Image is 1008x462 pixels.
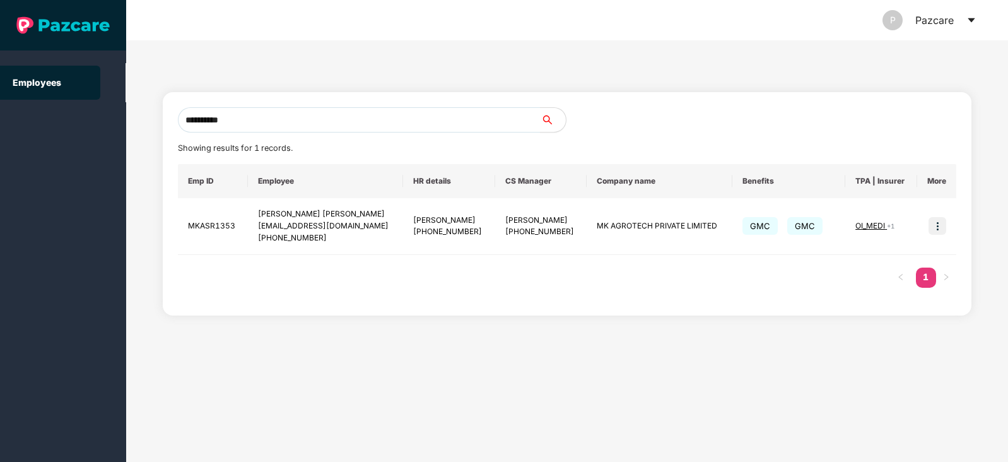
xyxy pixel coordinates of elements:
[897,273,905,281] span: left
[540,115,566,125] span: search
[916,268,936,287] a: 1
[505,215,577,227] div: [PERSON_NAME]
[540,107,566,133] button: search
[587,198,732,255] td: MK AGROTECH PRIVATE LIMITED
[13,77,61,88] a: Employees
[942,273,950,281] span: right
[855,221,887,230] span: OI_MEDI
[178,164,247,198] th: Emp ID
[178,143,293,153] span: Showing results for 1 records.
[178,198,247,255] td: MKASR1353
[258,232,394,244] div: [PHONE_NUMBER]
[742,217,778,235] span: GMC
[495,164,587,198] th: CS Manager
[887,222,894,230] span: + 1
[732,164,846,198] th: Benefits
[917,164,956,198] th: More
[248,164,404,198] th: Employee
[413,226,485,238] div: [PHONE_NUMBER]
[787,217,823,235] span: GMC
[929,217,946,235] img: icon
[845,164,917,198] th: TPA | Insurer
[891,268,911,288] li: Previous Page
[891,268,911,288] button: left
[587,164,732,198] th: Company name
[916,268,936,288] li: 1
[936,268,956,288] li: Next Page
[413,215,485,227] div: [PERSON_NAME]
[936,268,956,288] button: right
[890,10,896,30] span: P
[403,164,495,198] th: HR details
[258,208,394,220] div: [PERSON_NAME] [PERSON_NAME]
[258,220,394,232] div: [EMAIL_ADDRESS][DOMAIN_NAME]
[966,15,976,25] span: caret-down
[505,226,577,238] div: [PHONE_NUMBER]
